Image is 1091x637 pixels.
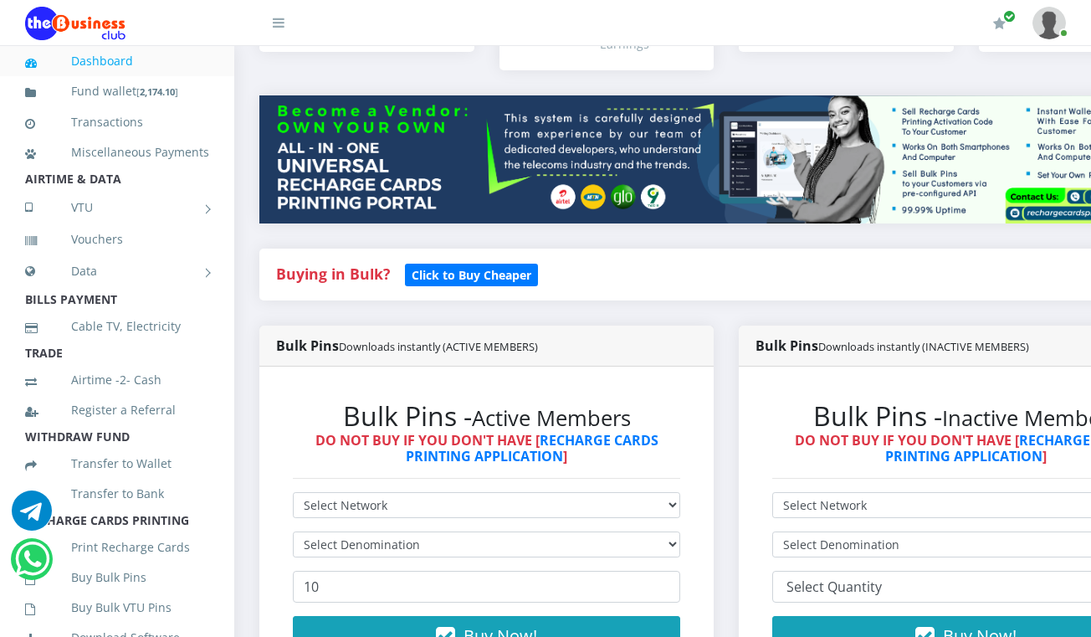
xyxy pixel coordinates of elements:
[293,400,680,432] h2: Bulk Pins -
[412,267,531,283] b: Click to Buy Cheaper
[15,552,49,579] a: Chat for support
[25,307,209,346] a: Cable TV, Electricity
[405,264,538,284] a: Click to Buy Cheaper
[25,588,209,627] a: Buy Bulk VTU Pins
[25,133,209,172] a: Miscellaneous Payments
[25,72,209,111] a: Fund wallet[2,174.10]
[136,85,178,98] small: [ ]
[1003,10,1016,23] span: Renew/Upgrade Subscription
[25,220,209,259] a: Vouchers
[25,475,209,513] a: Transfer to Bank
[339,339,538,354] small: Downloads instantly (ACTIVE MEMBERS)
[25,103,209,141] a: Transactions
[140,85,175,98] b: 2,174.10
[25,558,209,597] a: Buy Bulk Pins
[25,444,209,483] a: Transfer to Wallet
[406,431,658,465] a: RECHARGE CARDS PRINTING APPLICATION
[25,391,209,429] a: Register a Referral
[276,336,538,355] strong: Bulk Pins
[12,503,52,531] a: Chat for support
[25,528,209,567] a: Print Recharge Cards
[993,17,1006,30] i: Renew/Upgrade Subscription
[276,264,390,284] strong: Buying in Bulk?
[472,403,631,433] small: Active Members
[756,336,1029,355] strong: Bulk Pins
[25,250,209,292] a: Data
[25,361,209,399] a: Airtime -2- Cash
[818,339,1029,354] small: Downloads instantly (INACTIVE MEMBERS)
[293,571,680,603] input: Enter Quantity
[25,42,209,80] a: Dashboard
[25,187,209,229] a: VTU
[25,7,125,40] img: Logo
[315,431,658,465] strong: DO NOT BUY IF YOU DON'T HAVE [ ]
[1032,7,1066,39] img: User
